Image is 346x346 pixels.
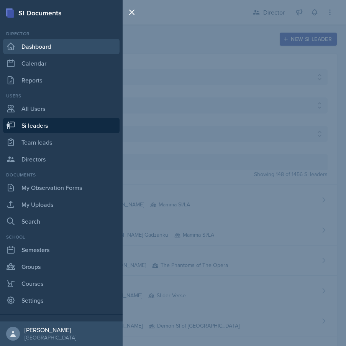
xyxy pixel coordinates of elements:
a: Directors [3,152,120,167]
div: [GEOGRAPHIC_DATA] [25,334,76,341]
a: Reports [3,72,120,88]
div: Documents [3,171,120,178]
a: All Users [3,101,120,116]
a: My Uploads [3,197,120,212]
a: Settings [3,293,120,308]
a: Si leaders [3,118,120,133]
a: Team leads [3,135,120,150]
a: Dashboard [3,39,120,54]
a: My Observation Forms [3,180,120,195]
div: Help & Documentation [3,320,120,335]
div: [PERSON_NAME] [25,326,76,334]
a: Groups [3,259,120,274]
a: Search [3,214,120,229]
a: Courses [3,276,120,291]
div: School [3,234,120,241]
a: Calendar [3,56,120,71]
div: Director [3,30,120,37]
div: Users [3,92,120,99]
a: Semesters [3,242,120,257]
